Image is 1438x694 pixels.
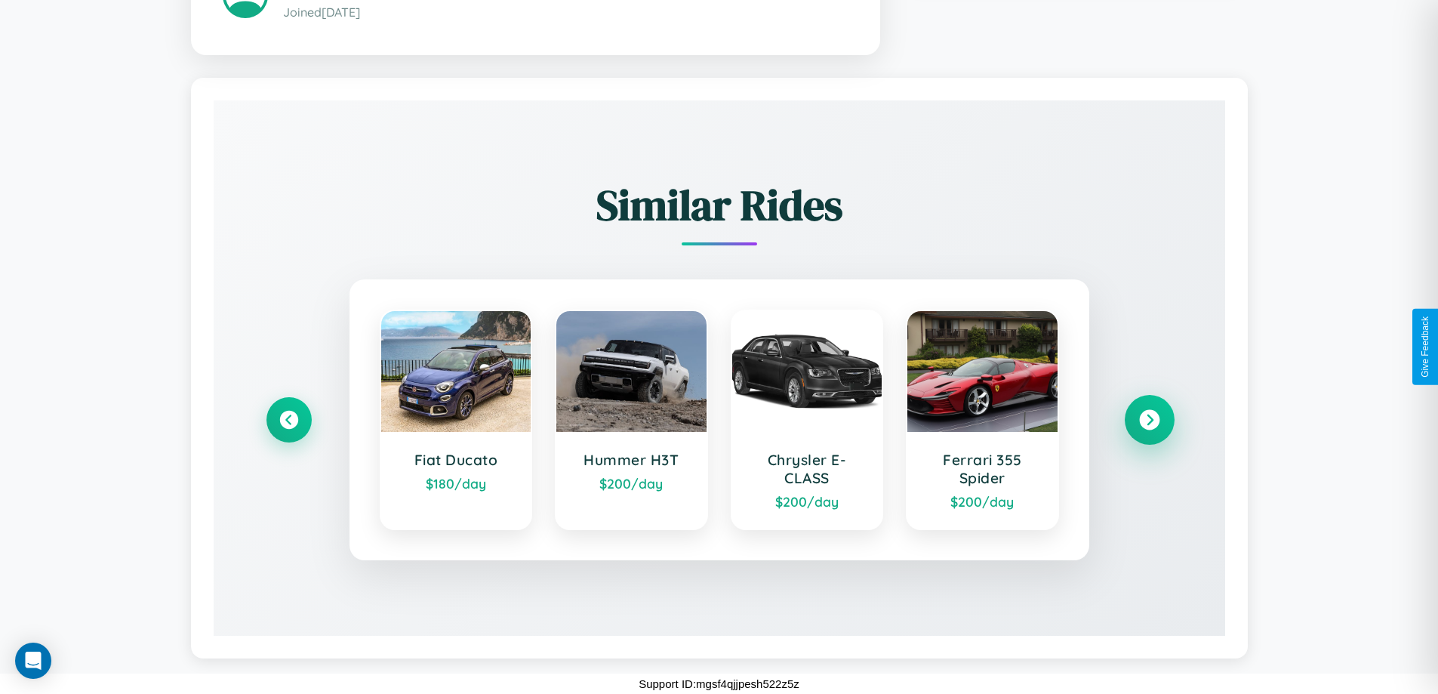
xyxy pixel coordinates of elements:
[396,451,516,469] h3: Fiat Ducato
[15,643,51,679] div: Open Intercom Messenger
[639,674,799,694] p: Support ID: mgsf4qjjpesh522z5z
[1420,316,1430,378] div: Give Feedback
[571,451,691,469] h3: Hummer H3T
[922,493,1042,510] div: $ 200 /day
[747,451,867,487] h3: Chrysler E-CLASS
[266,176,1172,234] h2: Similar Rides
[380,310,533,530] a: Fiat Ducato$180/day
[283,2,848,23] p: Joined [DATE]
[571,475,691,492] div: $ 200 /day
[906,310,1059,530] a: Ferrari 355 Spider$200/day
[731,310,884,530] a: Chrysler E-CLASS$200/day
[747,493,867,510] div: $ 200 /day
[396,475,516,492] div: $ 180 /day
[922,451,1042,487] h3: Ferrari 355 Spider
[555,310,708,530] a: Hummer H3T$200/day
